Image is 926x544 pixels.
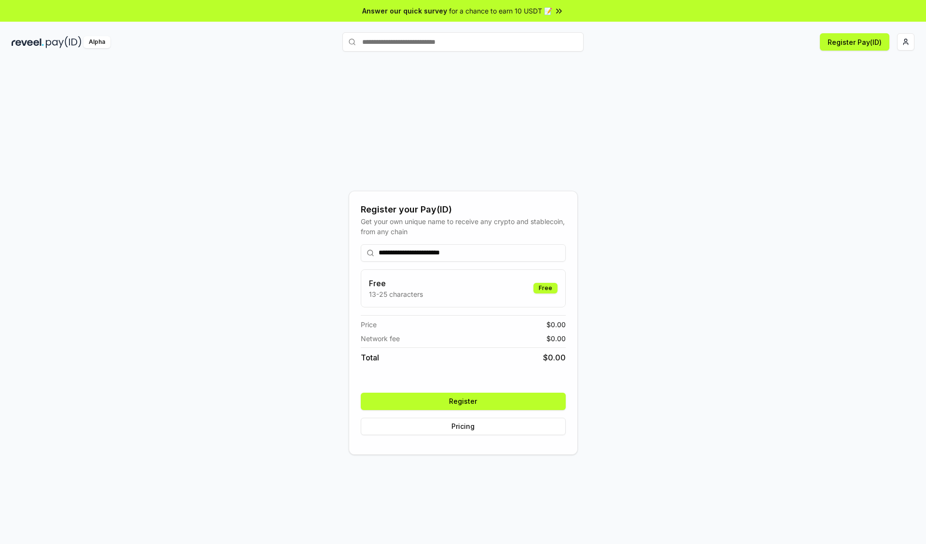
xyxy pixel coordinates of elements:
[83,36,110,48] div: Alpha
[449,6,552,16] span: for a chance to earn 10 USDT 📝
[361,216,566,237] div: Get your own unique name to receive any crypto and stablecoin, from any chain
[543,352,566,363] span: $ 0.00
[820,33,889,51] button: Register Pay(ID)
[46,36,82,48] img: pay_id
[361,203,566,216] div: Register your Pay(ID)
[362,6,447,16] span: Answer our quick survey
[369,289,423,299] p: 13-25 characters
[361,333,400,344] span: Network fee
[361,352,379,363] span: Total
[361,393,566,410] button: Register
[533,283,558,293] div: Free
[361,319,377,330] span: Price
[546,319,566,330] span: $ 0.00
[369,278,423,289] h3: Free
[361,418,566,435] button: Pricing
[546,333,566,344] span: $ 0.00
[12,36,44,48] img: reveel_dark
